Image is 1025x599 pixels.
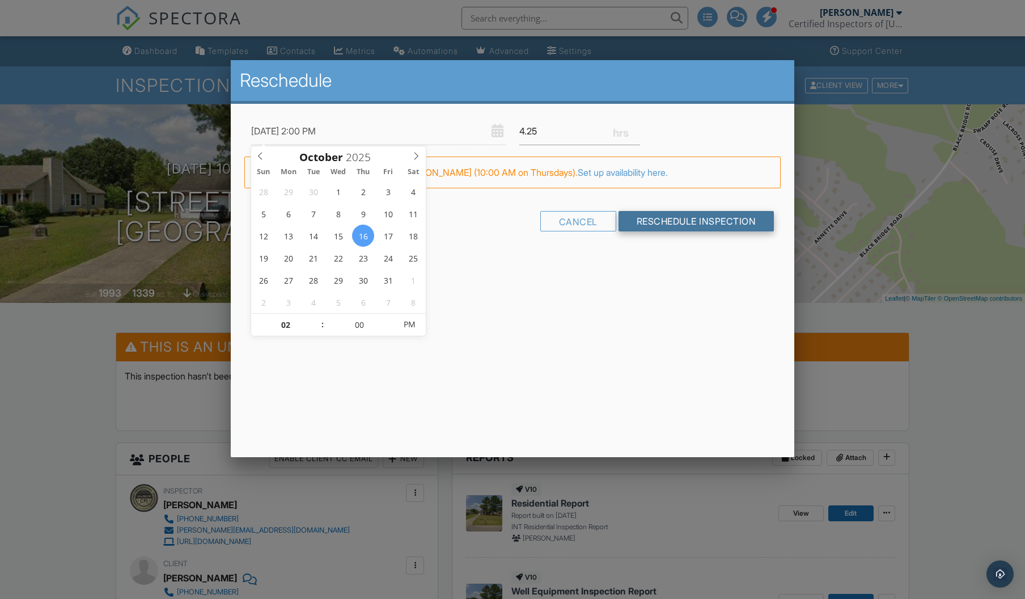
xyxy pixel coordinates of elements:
[251,314,321,336] input: Scroll to increment
[327,269,349,291] span: October 29, 2025
[619,211,774,231] input: Reschedule Inspection
[302,225,324,247] span: October 14, 2025
[377,269,399,291] span: October 31, 2025
[352,291,374,313] span: November 6, 2025
[402,247,424,269] span: October 25, 2025
[299,152,343,163] span: Scroll to increment
[302,247,324,269] span: October 21, 2025
[578,167,668,178] a: Set up availability here.
[302,291,324,313] span: November 4, 2025
[402,203,424,225] span: October 11, 2025
[252,180,274,203] span: September 28, 2025
[252,291,274,313] span: November 2, 2025
[302,203,324,225] span: October 7, 2025
[251,168,276,176] span: Sun
[327,203,349,225] span: October 8, 2025
[321,313,324,336] span: :
[401,168,426,176] span: Sat
[377,247,399,269] span: October 24, 2025
[277,203,299,225] span: October 6, 2025
[277,225,299,247] span: October 13, 2025
[244,157,781,188] div: FYI: This is not a regular time slot for [PERSON_NAME] (10:00 AM on Thursdays).
[252,247,274,269] span: October 19, 2025
[402,225,424,247] span: October 18, 2025
[327,247,349,269] span: October 22, 2025
[394,313,425,336] span: Click to toggle
[302,269,324,291] span: October 28, 2025
[402,291,424,313] span: November 8, 2025
[986,560,1014,588] div: Open Intercom Messenger
[324,314,394,336] input: Scroll to increment
[402,269,424,291] span: November 1, 2025
[327,225,349,247] span: October 15, 2025
[326,168,351,176] span: Wed
[277,269,299,291] span: October 27, 2025
[352,225,374,247] span: October 16, 2025
[276,168,301,176] span: Mon
[377,225,399,247] span: October 17, 2025
[376,168,401,176] span: Fri
[277,247,299,269] span: October 20, 2025
[302,180,324,203] span: September 30, 2025
[352,269,374,291] span: October 30, 2025
[277,291,299,313] span: November 3, 2025
[327,180,349,203] span: October 1, 2025
[377,291,399,313] span: November 7, 2025
[252,269,274,291] span: October 26, 2025
[343,150,380,164] input: Scroll to increment
[277,180,299,203] span: September 29, 2025
[240,69,785,92] h2: Reschedule
[252,203,274,225] span: October 5, 2025
[351,168,376,176] span: Thu
[402,180,424,203] span: October 4, 2025
[252,225,274,247] span: October 12, 2025
[352,180,374,203] span: October 2, 2025
[377,203,399,225] span: October 10, 2025
[377,180,399,203] span: October 3, 2025
[352,203,374,225] span: October 9, 2025
[540,211,616,231] div: Cancel
[301,168,326,176] span: Tue
[352,247,374,269] span: October 23, 2025
[327,291,349,313] span: November 5, 2025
